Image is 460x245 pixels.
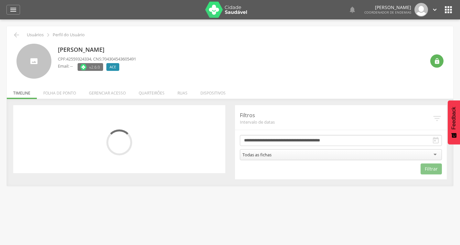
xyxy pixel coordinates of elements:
[421,163,442,174] button: Filtrar
[240,119,433,125] span: Intervalo de datas
[448,100,460,144] button: Feedback - Mostrar pesquisa
[348,3,356,17] a: 
[431,3,438,17] a: 
[58,63,73,69] p: Email: --
[89,64,100,70] span: v2.6.0
[82,84,132,99] li: Gerenciar acesso
[364,10,411,15] span: Coordenador de Endemias
[9,6,17,14] i: 
[432,114,442,123] i: 
[443,5,454,15] i: 
[434,58,440,64] i: 
[171,84,194,99] li: Ruas
[102,56,136,62] span: 704304543605491
[431,6,438,13] i: 
[27,32,44,38] p: Usuários
[78,63,103,71] label: Versão do aplicativo
[13,31,20,39] i: Voltar
[240,112,433,119] p: Filtros
[6,5,20,15] a: 
[110,64,116,70] span: ACE
[451,107,457,129] span: Feedback
[45,31,52,39] i: 
[58,46,136,54] p: [PERSON_NAME]
[132,84,171,99] li: Quarteirões
[432,137,440,144] i: 
[364,5,411,10] p: [PERSON_NAME]
[37,84,82,99] li: Folha de ponto
[58,56,136,62] p: CPF: , CNS:
[194,84,232,99] li: Dispositivos
[430,54,444,68] div: Resetar senha
[66,56,91,62] span: 42559324334
[53,32,85,38] p: Perfil do Usuário
[348,6,356,14] i: 
[242,152,272,158] div: Todas as fichas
